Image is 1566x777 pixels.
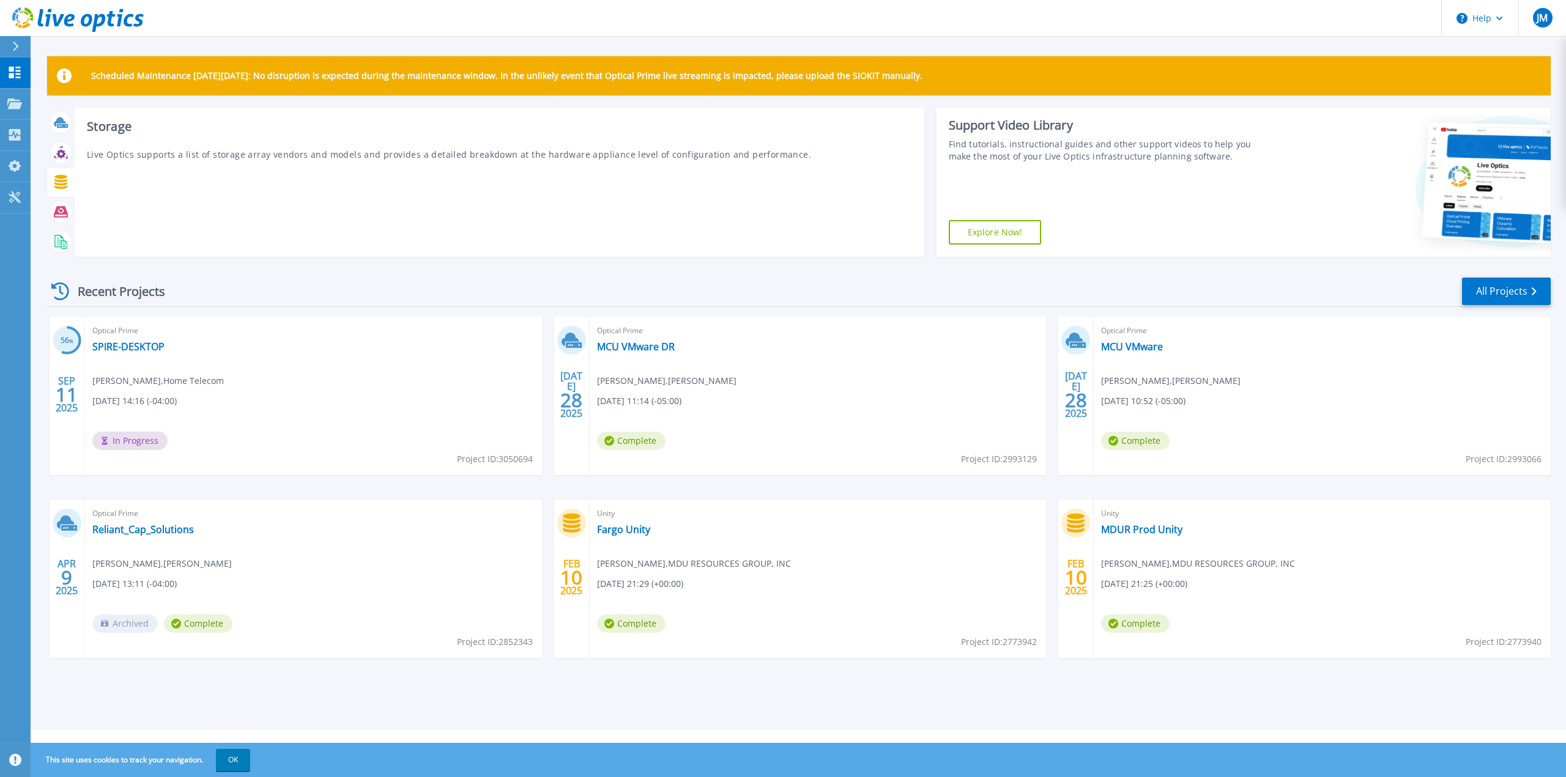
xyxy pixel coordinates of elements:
[1101,394,1186,408] span: [DATE] 10:52 (-05:00)
[597,432,666,450] span: Complete
[1064,372,1088,417] div: [DATE] 2025
[1466,635,1542,649] span: Project ID: 2773940
[1462,278,1551,305] a: All Projects
[560,372,583,417] div: [DATE] 2025
[597,374,737,388] span: [PERSON_NAME] , [PERSON_NAME]
[92,523,194,536] a: Reliant_Cap_Solutions
[61,572,72,583] span: 9
[1466,452,1542,466] span: Project ID: 2993066
[92,394,177,408] span: [DATE] 14:16 (-04:00)
[597,523,650,536] a: Fargo Unity
[1101,324,1543,337] span: Optical Prime
[91,71,922,81] p: Scheduled Maintenance [DATE][DATE]: No disruption is expected during the maintenance window. In t...
[92,432,168,450] span: In Progress
[1064,555,1088,600] div: FEB 2025
[216,749,250,771] button: OK
[597,614,666,633] span: Complete
[457,635,533,649] span: Project ID: 2852343
[560,395,582,405] span: 28
[69,337,73,344] span: %
[34,749,250,771] span: This site uses cookies to track your navigation.
[949,117,1266,133] div: Support Video Library
[597,394,681,408] span: [DATE] 11:14 (-05:00)
[92,324,535,337] span: Optical Prime
[1101,523,1182,536] a: MDUR Prod Unity
[1537,13,1548,23] span: JM
[55,555,78,600] div: APR 2025
[949,220,1042,245] a: Explore Now!
[961,635,1037,649] span: Project ID: 2773942
[457,452,533,466] span: Project ID: 3050694
[47,276,182,306] div: Recent Projects
[1065,572,1087,583] span: 10
[597,557,791,570] span: [PERSON_NAME] , MDU RESOURCES GROUP, INC
[87,120,912,133] h3: Storage
[1101,432,1170,450] span: Complete
[597,507,1039,520] span: Unity
[87,148,912,161] p: Live Optics supports a list of storage array vendors and models and provides a detailed breakdown...
[164,614,232,633] span: Complete
[597,341,675,353] a: MCU VMware DR
[92,557,232,570] span: [PERSON_NAME] , [PERSON_NAME]
[55,372,78,417] div: SEP 2025
[1101,557,1295,570] span: [PERSON_NAME] , MDU RESOURCES GROUP, INC
[560,555,583,600] div: FEB 2025
[597,577,683,591] span: [DATE] 21:29 (+00:00)
[92,374,224,388] span: [PERSON_NAME] , Home Telecom
[1101,577,1187,591] span: [DATE] 21:25 (+00:00)
[560,572,582,583] span: 10
[1065,395,1087,405] span: 28
[53,334,81,348] h3: 56
[56,389,78,400] span: 11
[92,614,158,633] span: Archived
[597,324,1039,337] span: Optical Prime
[92,507,535,520] span: Optical Prime
[92,577,177,591] span: [DATE] 13:11 (-04:00)
[1101,507,1543,520] span: Unity
[1101,614,1170,633] span: Complete
[92,341,165,353] a: SPIRE-DESKTOP
[949,138,1266,163] div: Find tutorials, instructional guides and other support videos to help you make the most of your L...
[1101,374,1241,388] span: [PERSON_NAME] , [PERSON_NAME]
[1101,341,1163,353] a: MCU VMware
[961,452,1037,466] span: Project ID: 2993129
